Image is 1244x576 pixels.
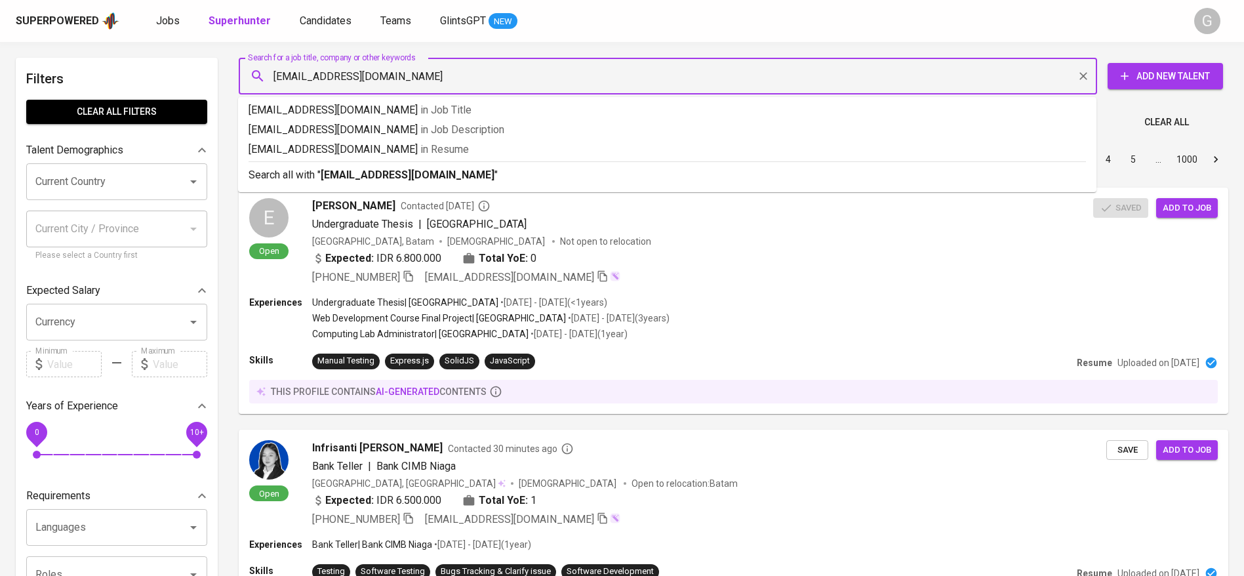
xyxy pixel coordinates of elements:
img: app logo [102,11,119,31]
div: … [1148,153,1169,166]
div: IDR 6.500.000 [312,493,441,508]
span: Candidates [300,14,351,27]
span: Contacted [DATE] [401,199,491,213]
div: Expected Salary [26,278,207,304]
div: Express.js [390,355,429,367]
span: | [418,216,422,232]
p: Computing Lab Administrator | [GEOGRAPHIC_DATA] [312,327,529,340]
span: Add New Talent [1118,68,1213,85]
p: Please select a Country first [35,249,198,262]
span: [PERSON_NAME] [312,198,395,214]
p: Talent Demographics [26,142,123,158]
p: • [DATE] - [DATE] ( <1 years ) [498,296,607,309]
span: [PHONE_NUMBER] [312,513,400,525]
span: in Resume [420,143,469,155]
p: • [DATE] - [DATE] ( 1 year ) [432,538,531,551]
a: EOpen[PERSON_NAME]Contacted [DATE]Undergraduate Thesis|[GEOGRAPHIC_DATA][GEOGRAPHIC_DATA], Batam[... [239,188,1228,414]
div: IDR 6.800.000 [312,251,441,266]
div: JavaScript [490,355,530,367]
button: Add New Talent [1108,63,1223,89]
span: 0 [34,428,39,437]
p: this profile contains contents [271,385,487,398]
button: Go to page 5 [1123,149,1144,170]
b: Total YoE: [479,493,528,508]
b: [EMAIL_ADDRESS][DOMAIN_NAME] [321,169,494,181]
button: Open [184,173,203,191]
span: GlintsGPT [440,14,486,27]
span: Add to job [1163,443,1211,458]
span: AI-generated [376,386,439,397]
span: Save [1113,443,1142,458]
span: in Job Title [420,104,472,116]
button: Go to page 1000 [1173,149,1201,170]
span: Jobs [156,14,180,27]
span: [DEMOGRAPHIC_DATA] [447,235,547,248]
span: Teams [380,14,411,27]
div: E [249,198,289,237]
div: Talent Demographics [26,137,207,163]
button: Clear [1074,67,1093,85]
a: Superhunter [209,13,273,30]
span: Undergraduate Thesis [312,218,413,230]
input: Value [153,351,207,377]
p: Search all with " " [249,167,1086,183]
span: 0 [531,251,536,266]
p: Uploaded on [DATE] [1117,356,1199,369]
button: Go to page 4 [1098,149,1119,170]
p: Undergraduate Thesis | [GEOGRAPHIC_DATA] [312,296,498,309]
p: Resume [1077,356,1112,369]
p: Open to relocation : Batam [632,477,738,490]
span: Open [254,488,285,499]
img: magic_wand.svg [610,513,620,524]
span: | [368,459,371,474]
span: [EMAIL_ADDRESS][DOMAIN_NAME] [425,271,594,283]
button: Add to job [1156,440,1218,461]
img: magic_wand.svg [610,271,620,281]
button: Open [184,518,203,537]
div: SolidJS [445,355,474,367]
button: Add to job [1156,198,1218,218]
b: Expected: [325,493,374,508]
span: Add to job [1163,201,1211,216]
div: [GEOGRAPHIC_DATA], Batam [312,235,434,248]
a: Superpoweredapp logo [16,11,119,31]
div: G [1194,8,1220,34]
span: Open [254,245,285,257]
p: Expected Salary [26,283,100,298]
span: Bank CIMB Niaga [376,460,456,472]
nav: pagination navigation [996,149,1228,170]
span: [EMAIL_ADDRESS][DOMAIN_NAME] [425,513,594,525]
p: [EMAIL_ADDRESS][DOMAIN_NAME] [249,122,1086,138]
div: Requirements [26,483,207,509]
p: Bank Teller | Bank CIMB Niaga [312,538,432,551]
svg: By Batam recruiter [477,199,491,213]
b: Expected: [325,251,374,266]
button: Save [1106,440,1148,461]
p: • [DATE] - [DATE] ( 3 years ) [566,312,670,325]
p: Years of Experience [26,398,118,414]
b: Superhunter [209,14,271,27]
span: in Job Description [420,123,504,136]
div: Manual Testing [317,355,374,367]
svg: By Batam recruiter [561,442,574,455]
p: Requirements [26,488,90,504]
span: Bank Teller [312,460,363,472]
div: Superpowered [16,14,99,29]
span: 1 [531,493,536,508]
span: NEW [489,15,517,28]
span: 10+ [190,428,203,437]
b: Total YoE: [479,251,528,266]
p: Experiences [249,538,312,551]
span: Clear All filters [37,104,197,120]
button: Clear All [1139,110,1194,134]
span: [GEOGRAPHIC_DATA] [427,218,527,230]
p: [EMAIL_ADDRESS][DOMAIN_NAME] [249,142,1086,157]
p: Web Development Course Final Project | [GEOGRAPHIC_DATA] [312,312,566,325]
span: [DEMOGRAPHIC_DATA] [519,477,618,490]
p: Not open to relocation [560,235,651,248]
a: Teams [380,13,414,30]
h6: Filters [26,68,207,89]
a: Candidates [300,13,354,30]
p: Skills [249,354,312,367]
a: Jobs [156,13,182,30]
